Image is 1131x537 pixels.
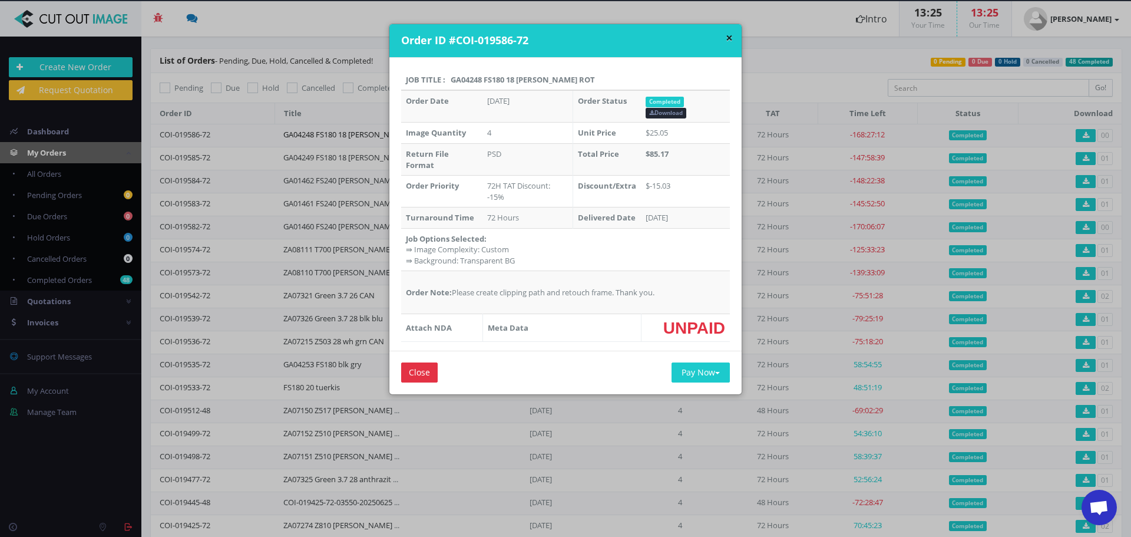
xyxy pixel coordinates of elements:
[726,32,733,44] button: ×
[578,127,616,138] strong: Unit Price
[578,212,636,223] strong: Delivered Date
[482,176,573,207] td: 72H TAT Discount: -15%
[406,233,487,244] strong: Job Options Selected:
[406,180,459,191] strong: Order Priority
[482,90,573,123] td: [DATE]
[646,97,684,107] span: Completed
[578,180,636,191] strong: Discount/Extra
[578,95,627,106] strong: Order Status
[401,363,438,383] input: Close
[401,33,733,48] h4: Order ID #COI-019586-72
[401,228,730,271] td: ⇛ Image Complexity: Custom ⇛ Background: Transparent BG
[1082,490,1117,525] a: Chat öffnen
[578,149,619,159] strong: Total Price
[406,287,452,298] strong: Order Note:
[663,319,725,337] span: UNPAID
[646,149,669,159] strong: $85.17
[487,127,491,138] span: 4
[401,271,730,314] td: Please create clipping path and retouch frame. Thank you.
[401,70,730,91] th: Job Title : GA04248 FS180 18 [PERSON_NAME] rot
[672,363,730,383] button: Pay Now
[641,207,730,229] td: [DATE]
[641,123,730,144] td: $25.05
[482,207,573,229] td: 72 Hours
[406,212,474,223] strong: Turnaround Time
[406,322,452,333] strong: Attach NDA
[646,108,686,118] a: Download
[488,322,528,333] strong: Meta Data
[406,95,449,106] strong: Order Date
[641,176,730,207] td: $-15.03
[482,143,573,175] td: PSD
[406,149,449,170] strong: Return File Format
[406,127,466,138] strong: Image Quantity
